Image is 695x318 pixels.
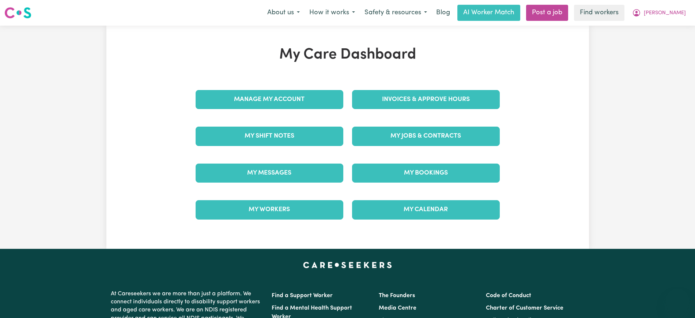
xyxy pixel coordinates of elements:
[486,293,531,299] a: Code of Conduct
[272,293,333,299] a: Find a Support Worker
[4,6,31,19] img: Careseekers logo
[352,200,500,219] a: My Calendar
[196,200,343,219] a: My Workers
[666,289,689,312] iframe: Button to launch messaging window
[644,9,686,17] span: [PERSON_NAME]
[486,305,563,311] a: Charter of Customer Service
[352,90,500,109] a: Invoices & Approve Hours
[196,127,343,146] a: My Shift Notes
[196,164,343,183] a: My Messages
[457,5,520,21] a: AI Worker Match
[305,5,360,20] button: How it works
[352,127,500,146] a: My Jobs & Contracts
[191,46,504,64] h1: My Care Dashboard
[627,5,691,20] button: My Account
[379,293,415,299] a: The Founders
[432,5,454,21] a: Blog
[574,5,624,21] a: Find workers
[379,305,416,311] a: Media Centre
[4,4,31,21] a: Careseekers logo
[526,5,568,21] a: Post a job
[196,90,343,109] a: Manage My Account
[262,5,305,20] button: About us
[352,164,500,183] a: My Bookings
[303,262,392,268] a: Careseekers home page
[360,5,432,20] button: Safety & resources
